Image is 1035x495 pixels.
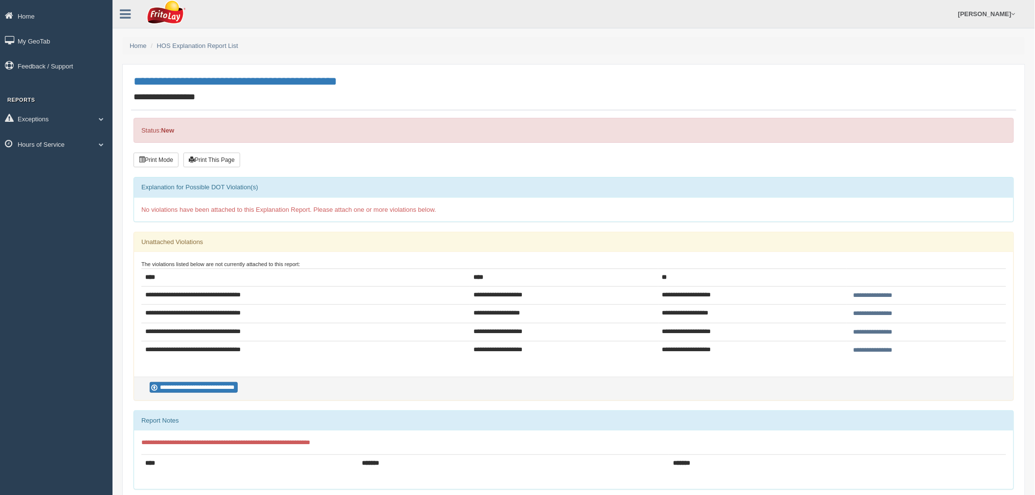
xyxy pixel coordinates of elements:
[134,411,1013,430] div: Report Notes
[183,153,240,167] button: Print This Page
[134,118,1014,143] div: Status:
[161,127,174,134] strong: New
[157,42,238,49] a: HOS Explanation Report List
[134,178,1013,197] div: Explanation for Possible DOT Violation(s)
[141,206,436,213] span: No violations have been attached to this Explanation Report. Please attach one or more violations...
[134,232,1013,252] div: Unattached Violations
[141,261,300,267] small: The violations listed below are not currently attached to this report:
[134,153,179,167] button: Print Mode
[130,42,147,49] a: Home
